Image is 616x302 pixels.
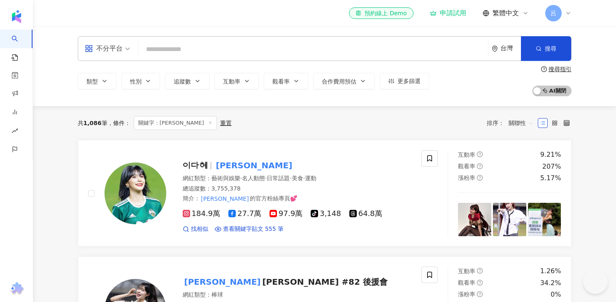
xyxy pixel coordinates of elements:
a: 查看關鍵字貼文 555 筆 [215,225,284,233]
div: 總追蹤數 ： 3,755,378 [183,185,412,193]
img: KOL Avatar [105,163,166,224]
span: 97.9萬 [270,209,302,218]
span: 查看關鍵字貼文 555 筆 [223,225,284,233]
span: question-circle [477,268,483,274]
span: question-circle [477,291,483,297]
iframe: Help Scout Beacon - Open [583,269,608,294]
span: 棒球 [212,291,223,298]
img: logo icon [10,10,23,23]
span: question-circle [477,175,483,181]
mark: [PERSON_NAME] [214,159,294,172]
span: · [240,175,242,181]
button: 追蹤數 [165,73,209,89]
span: environment [492,46,498,52]
span: 觀看率 [272,78,290,85]
div: 重置 [220,120,232,126]
span: 日常話題 [267,175,290,181]
span: 追蹤數 [174,78,191,85]
span: 184.9萬 [183,209,221,218]
span: 美食 [292,175,303,181]
mark: [PERSON_NAME] [183,275,263,288]
div: 1.26% [540,267,561,276]
div: 台灣 [500,45,521,52]
a: 預約線上 Demo [349,7,413,19]
img: post-image [458,203,491,236]
mark: [PERSON_NAME] [200,194,250,203]
div: 網紅類型 ： [183,291,412,299]
span: · [290,175,291,181]
span: 運動 [305,175,316,181]
span: 關聯性 [509,116,533,130]
span: 互動率 [223,78,240,85]
div: 排序： [487,116,538,130]
div: 網紅類型 ： [183,174,412,183]
a: search [12,30,28,62]
div: 207% [542,162,561,171]
span: 找相似 [191,225,208,233]
span: 觀看率 [458,163,475,170]
span: 關鍵字：[PERSON_NAME] [134,116,217,130]
span: 互動率 [458,151,475,158]
div: 預約線上 Demo [356,9,407,17]
span: 64.8萬 [349,209,382,218]
span: 呂 [551,9,556,18]
button: 類型 [78,73,116,89]
span: 簡介 ： [183,194,298,203]
span: question-circle [477,151,483,157]
a: KOL Avatar이다혜[PERSON_NAME]網紅類型：藝術與娛樂·名人動態·日常話題·美食·運動總追蹤數：3,755,378簡介：[PERSON_NAME]的官方粉絲專頁💕184.... [78,140,572,246]
span: 更多篩選 [397,78,421,84]
div: 34.2% [540,279,561,288]
img: chrome extension [9,282,25,295]
img: post-image [528,203,561,236]
span: question-circle [477,163,483,169]
span: 搜尋 [545,45,556,52]
span: 合作費用預估 [322,78,356,85]
a: 申請試用 [430,9,466,17]
span: 漲粉率 [458,291,475,297]
span: 的官方粉絲專頁💕 [250,195,297,202]
button: 互動率 [214,73,259,89]
button: 搜尋 [521,36,571,61]
span: 類型 [86,78,98,85]
span: appstore [85,44,93,53]
div: 不分平台 [85,42,123,55]
button: 更多篩選 [380,73,429,89]
span: · [265,175,267,181]
span: · [303,175,305,181]
span: 觀看率 [458,279,475,286]
span: 이다혜 [183,160,207,170]
span: [PERSON_NAME] #82 後援會 [262,277,387,287]
button: 合作費用預估 [313,73,375,89]
span: 27.7萬 [228,209,261,218]
span: 性別 [130,78,142,85]
span: 繁體中文 [493,9,519,18]
span: 藝術與娛樂 [212,175,240,181]
div: 5.17% [540,174,561,183]
span: 條件 ： [107,120,130,126]
span: 3,148 [311,209,341,218]
span: question-circle [541,66,547,72]
img: post-image [493,203,526,236]
span: rise [12,123,18,141]
span: question-circle [477,280,483,286]
span: 名人動態 [242,175,265,181]
div: 搜尋指引 [549,66,572,72]
div: 9.21% [540,150,561,159]
span: 漲粉率 [458,174,475,181]
span: 1,086 [84,120,102,126]
div: 0% [551,290,561,299]
span: 互動率 [458,268,475,274]
a: 找相似 [183,225,208,233]
div: 共 筆 [78,120,107,126]
button: 性別 [121,73,160,89]
button: 觀看率 [264,73,308,89]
